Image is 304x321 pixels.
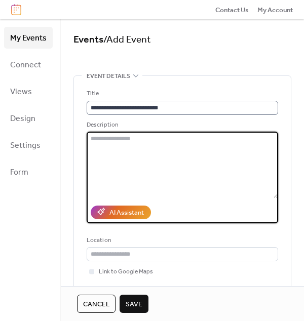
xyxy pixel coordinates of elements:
div: AI Assistant [109,208,144,218]
span: / Add Event [103,30,151,49]
a: My Account [257,5,293,15]
a: Settings [4,134,53,156]
a: Design [4,107,53,129]
button: Cancel [77,295,116,313]
span: Connect [10,57,41,73]
div: Title [87,89,276,99]
a: Contact Us [215,5,249,15]
a: Views [4,81,53,102]
button: AI Assistant [91,206,151,219]
span: Link to Google Maps [99,267,153,277]
a: Events [73,30,103,49]
div: Description [87,120,276,130]
span: Views [10,84,32,100]
a: Form [4,161,53,183]
span: Settings [10,138,41,153]
a: Connect [4,54,53,75]
span: Event details [87,71,130,82]
span: Cancel [83,299,109,309]
span: Design [10,111,35,127]
span: My Events [10,30,47,46]
img: logo [11,4,21,15]
span: Form [10,165,28,180]
a: My Events [4,27,53,49]
button: Save [120,295,148,313]
span: Save [126,299,142,309]
div: Location [87,235,276,246]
